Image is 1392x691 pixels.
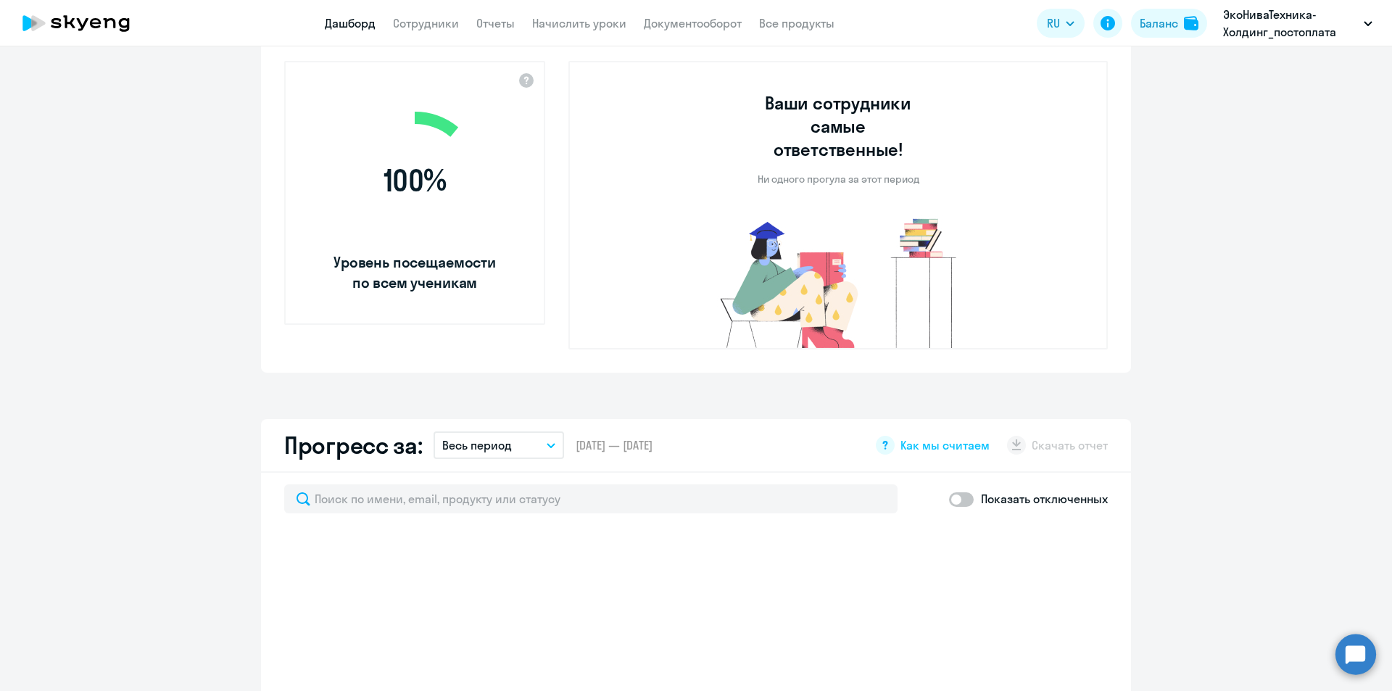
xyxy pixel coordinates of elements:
[900,437,990,453] span: Как мы считаем
[1184,16,1198,30] img: balance
[576,437,652,453] span: [DATE] — [DATE]
[644,16,742,30] a: Документооборот
[1223,6,1358,41] p: ЭкоНиваТехника-Холдинг_постоплата 2025 год, ЭКОНИВАТЕХНИКА-ХОЛДИНГ, ООО
[693,215,984,348] img: no-truants
[759,16,834,30] a: Все продукты
[1037,9,1085,38] button: RU
[434,431,564,459] button: Весь период
[1140,15,1178,32] div: Баланс
[476,16,515,30] a: Отчеты
[331,163,498,198] span: 100 %
[1216,6,1380,41] button: ЭкоНиваТехника-Холдинг_постоплата 2025 год, ЭКОНИВАТЕХНИКА-ХОЛДИНГ, ООО
[981,490,1108,508] p: Показать отключенных
[284,431,422,460] h2: Прогресс за:
[532,16,626,30] a: Начислить уроки
[758,173,919,186] p: Ни одного прогула за этот период
[745,91,932,161] h3: Ваши сотрудники самые ответственные!
[1131,9,1207,38] button: Балансbalance
[284,484,898,513] input: Поиск по имени, email, продукту или статусу
[325,16,376,30] a: Дашборд
[331,252,498,293] span: Уровень посещаемости по всем ученикам
[393,16,459,30] a: Сотрудники
[1047,15,1060,32] span: RU
[442,436,512,454] p: Весь период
